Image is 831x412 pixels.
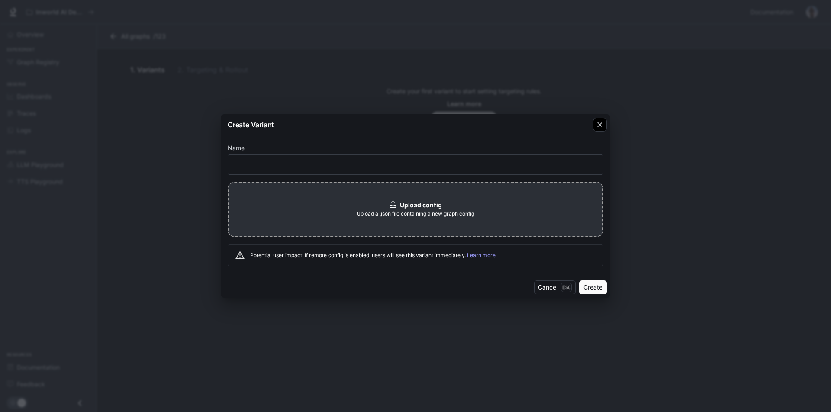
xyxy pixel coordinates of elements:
[228,119,274,130] p: Create Variant
[561,283,572,292] p: Esc
[534,280,576,294] button: CancelEsc
[579,280,607,294] button: Create
[400,201,442,209] b: Upload config
[467,252,496,258] a: Learn more
[250,252,496,258] span: Potential user impact: If remote config is enabled, users will see this variant immediately.
[357,209,474,218] span: Upload a .json file containing a new graph config
[228,145,245,151] p: Name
